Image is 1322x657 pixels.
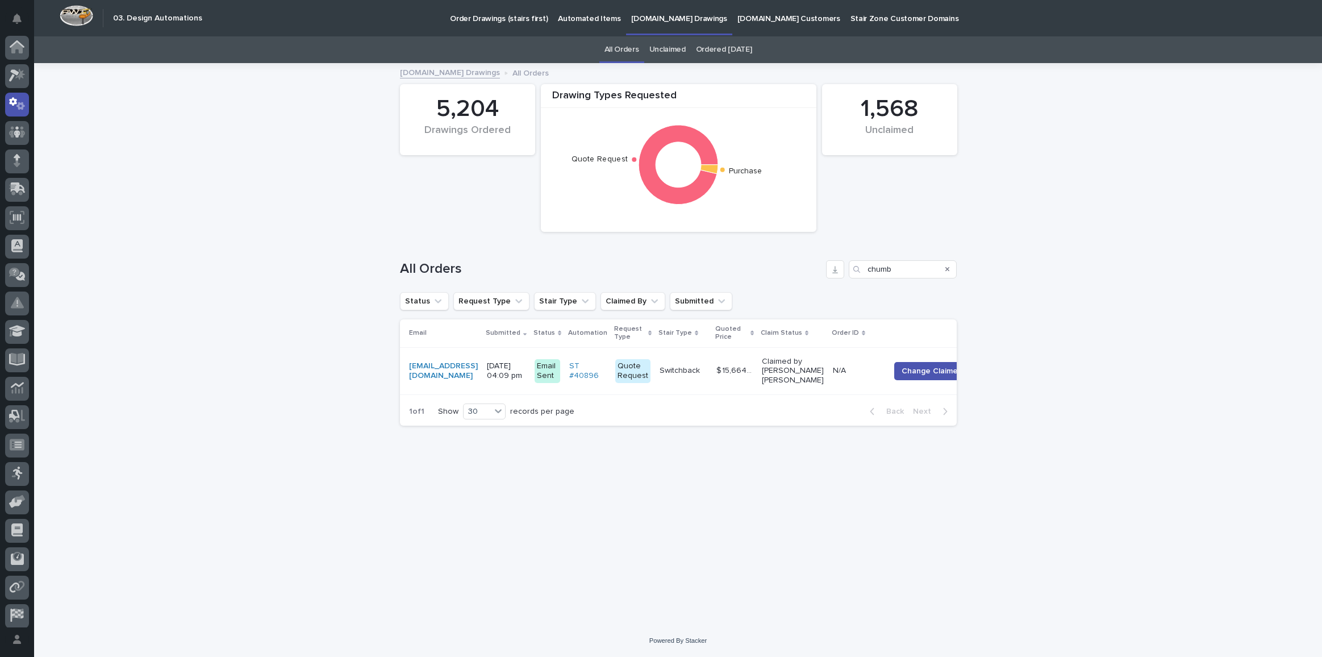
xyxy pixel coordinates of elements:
p: Request Type [614,323,645,344]
a: Ordered [DATE] [696,36,752,63]
p: 1 of 1 [400,398,433,426]
button: Status [400,292,449,310]
p: All Orders [512,66,549,78]
p: Submitted [486,327,520,339]
button: Back [861,406,908,417]
a: All Orders [604,36,639,63]
div: Drawing Types Requested [541,90,816,109]
tr: [EMAIL_ADDRESS][DOMAIN_NAME] [DATE] 04:09 pmEmail SentST #40896 Quote RequestSwitchbackSwitchback... [400,347,987,394]
text: Quote Request [572,156,628,164]
div: 1,568 [841,95,938,123]
button: Change Claimer [894,362,968,380]
a: [EMAIL_ADDRESS][DOMAIN_NAME] [409,361,478,381]
div: Notifications [14,14,29,32]
a: Powered By Stacker [649,637,707,644]
div: Drawings Ordered [419,124,516,148]
p: Switchback [660,364,702,376]
div: Unclaimed [841,124,938,148]
span: Back [879,407,904,415]
p: $ 15,664.00 [716,364,755,376]
button: Stair Type [534,292,596,310]
p: Quoted Price [715,323,748,344]
p: Order ID [832,327,859,339]
p: Email [409,327,427,339]
div: Quote Request [615,359,650,383]
p: Status [533,327,555,339]
button: Claimed By [600,292,665,310]
button: Submitted [670,292,732,310]
h1: All Orders [400,261,821,277]
p: records per page [510,407,574,417]
p: Automation [568,327,607,339]
div: 5,204 [419,95,516,123]
a: Unclaimed [649,36,686,63]
p: Claim Status [761,327,802,339]
p: Stair Type [658,327,692,339]
span: Next [913,407,938,415]
a: ST #40896 [569,361,606,381]
input: Search [849,260,957,278]
div: 30 [464,406,491,418]
text: Purchase [729,168,762,176]
span: Change Claimer [902,365,961,377]
a: [DOMAIN_NAME] Drawings [400,65,500,78]
p: [DATE] 04:09 pm [487,361,526,381]
div: Email Sent [535,359,560,383]
button: Next [908,406,957,417]
p: N/A [833,364,848,376]
p: Show [438,407,458,417]
img: Workspace Logo [60,5,93,26]
button: Request Type [453,292,529,310]
h2: 03. Design Automations [113,14,202,23]
button: Notifications [5,7,29,31]
p: Claimed by [PERSON_NAME] [PERSON_NAME] [762,357,824,385]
